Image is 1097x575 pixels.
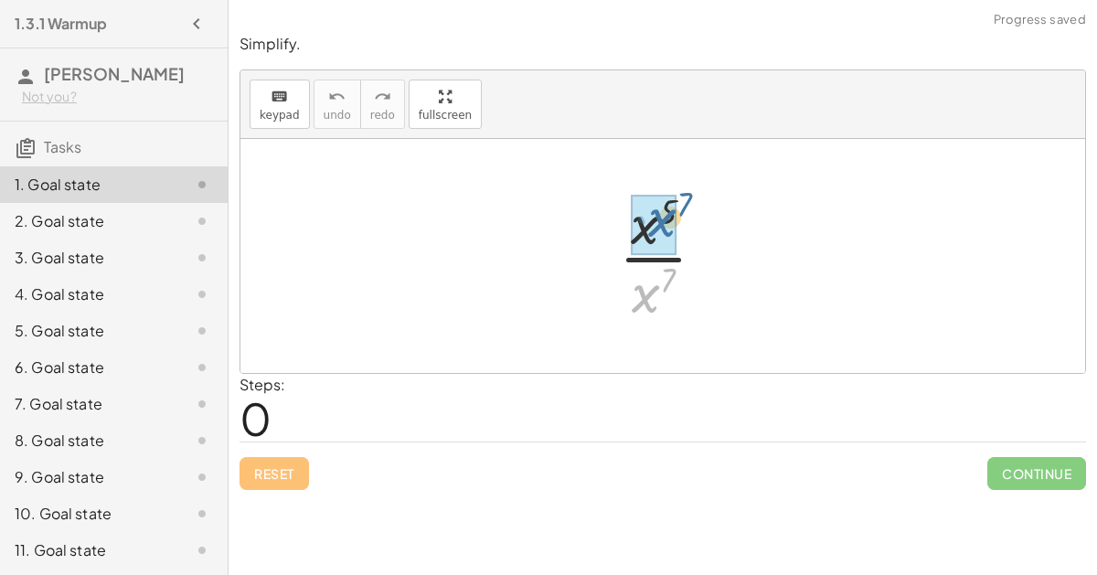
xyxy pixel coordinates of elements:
span: Progress saved [994,11,1086,29]
div: Not you? [22,88,213,106]
button: fullscreen [409,80,482,129]
div: 11. Goal state [15,539,162,561]
h4: 1.3.1 Warmup [15,13,107,35]
button: keyboardkeypad [250,80,310,129]
span: keypad [260,109,300,122]
i: Task not started. [191,320,213,342]
i: undo [328,86,346,108]
i: keyboard [271,86,288,108]
i: Task not started. [191,430,213,452]
div: 5. Goal state [15,320,162,342]
div: 8. Goal state [15,430,162,452]
div: 1. Goal state [15,174,162,196]
button: undoundo [314,80,361,129]
div: 7. Goal state [15,393,162,415]
span: undo [324,109,351,122]
div: 10. Goal state [15,503,162,525]
div: 9. Goal state [15,466,162,488]
span: 0 [240,390,272,446]
div: 4. Goal state [15,283,162,305]
i: Task not started. [191,210,213,232]
i: redo [374,86,391,108]
button: redoredo [360,80,405,129]
i: Task not started. [191,466,213,488]
p: Simplify. [240,34,1086,55]
span: fullscreen [419,109,472,122]
i: Task not started. [191,247,213,269]
div: 3. Goal state [15,247,162,269]
span: redo [370,109,395,122]
i: Task not started. [191,393,213,415]
i: Task not started. [191,174,213,196]
i: Task not started. [191,357,213,378]
label: Steps: [240,375,285,394]
span: [PERSON_NAME] [44,63,185,84]
div: 6. Goal state [15,357,162,378]
i: Task not started. [191,503,213,525]
i: Task not started. [191,283,213,305]
span: Tasks [44,137,81,156]
i: Task not started. [191,539,213,561]
div: 2. Goal state [15,210,162,232]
